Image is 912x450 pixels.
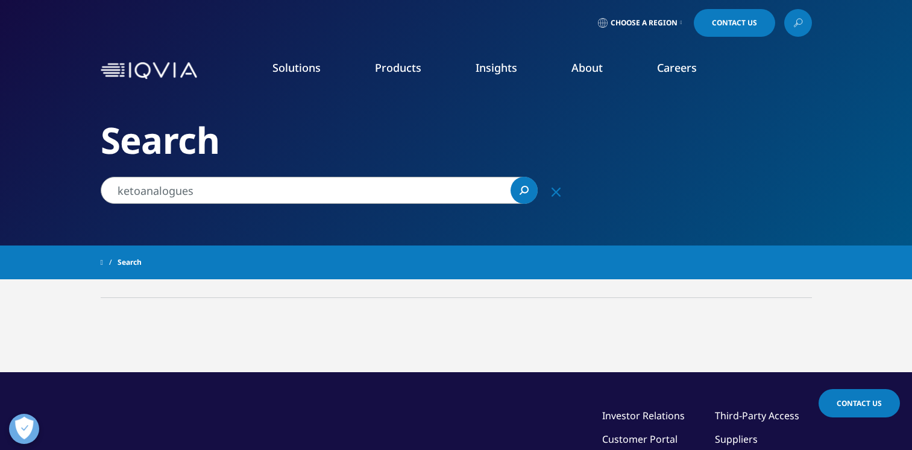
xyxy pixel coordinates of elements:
[837,398,882,408] span: Contact Us
[694,9,775,37] a: Contact Us
[585,409,667,422] a: Investor Relations
[697,433,740,446] a: Suppliers
[476,60,517,75] a: Insights
[657,60,697,75] a: Careers
[101,118,812,163] h2: Search
[585,433,660,446] a: Customer Portal
[542,177,571,206] div: Clear
[520,186,529,195] svg: Search
[552,188,561,197] svg: Clear
[375,60,421,75] a: Products
[611,18,678,28] span: Choose a Region
[272,60,321,75] a: Solutions
[712,19,757,27] span: Contact Us
[101,177,538,204] input: Search
[118,252,142,273] span: Search
[819,389,900,417] a: Contact Us
[571,60,603,75] a: About
[101,62,197,80] img: IQVIA Healthcare Information Technology and Pharma Clinical Research Company
[9,414,39,444] button: Open Preferences
[511,177,538,204] a: Search
[202,42,812,99] nav: Primary
[697,409,782,422] a: Third-Party Access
